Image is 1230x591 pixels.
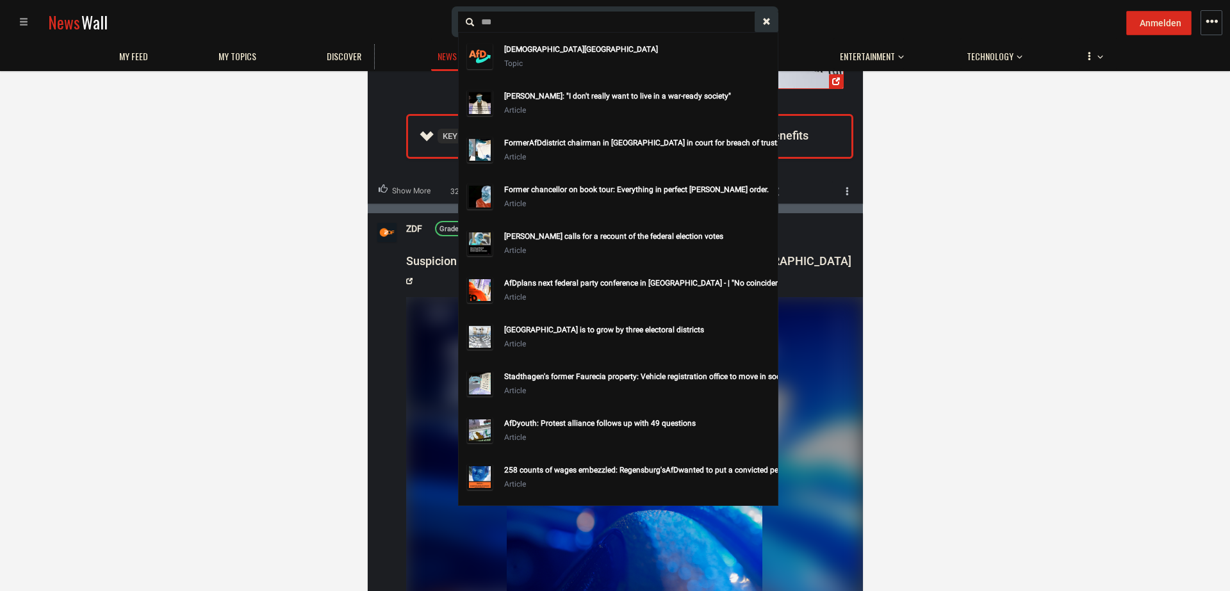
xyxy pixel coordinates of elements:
span: My topics [218,51,256,62]
div: Stadthagen's former Faurecia property: Vehicle registration office to move in soon [504,369,773,384]
span: [PERSON_NAME] Defends Strict Sanctions for Social Benefits [438,129,808,142]
div: Topic [504,56,773,70]
div: 258 counts of wages embezzled: Regensburg's wanted to put a convicted person in the mayoral seat [504,463,773,477]
img: 558758129_1221492240004193_5997422812037984847_n.jpg [467,90,493,116]
span: 324 [446,186,468,198]
div: A- [439,223,467,235]
a: NewsWall [48,10,108,34]
div: Article [504,243,773,257]
div: plans next federal party conference in [GEOGRAPHIC_DATA] - | "No coincidence. [PERSON_NAME] is pl... [504,276,773,290]
span: News [438,51,457,62]
span: Technology [967,51,1013,62]
button: Technology [960,38,1022,69]
img: Profile picture of ZDF [377,223,397,242]
div: Article [504,290,773,304]
span: Anmelden [1140,18,1181,28]
a: Grade:A- [435,221,471,236]
div: Article [504,197,773,211]
img: aKQCr5HW [467,184,493,209]
img: 560567148_1422400853224921_675173478649988081_n.jpg [467,231,493,256]
div: Article [504,337,773,351]
div: Former chancellor on book tour: Everything in perfect [PERSON_NAME] order. [504,182,773,197]
span: Grade: [439,225,461,233]
div: [DEMOGRAPHIC_DATA][GEOGRAPHIC_DATA] [504,42,773,56]
span: Entertainment [840,51,895,62]
img: 558659994_2137093280033434_246330285485288588_n.jpg [467,324,493,350]
strong: AfD [504,419,517,428]
a: ZDF [406,222,422,236]
span: Key Facts [438,129,489,143]
button: News [431,38,470,71]
div: Article [504,103,773,117]
span: News [48,10,80,34]
img: 558695636_817617574139443_7401709395812042710_n.jpg [467,417,493,443]
a: Entertainment [833,44,901,69]
summary: Key Facts[PERSON_NAME] Defends Strict Sanctions for Social Benefits [408,116,851,157]
span: Share [755,181,792,202]
span: Wall [81,10,108,34]
a: Technology [960,44,1020,69]
div: Article [504,477,773,491]
button: Entertainment [833,38,904,69]
strong: AfD [529,138,542,147]
div: Article [504,384,773,398]
div: [PERSON_NAME] calls for a recount of the federal election votes [504,229,773,243]
strong: AfD [666,466,678,474]
div: Article [504,430,773,444]
button: Upvote [368,179,441,204]
img: 3807936749566093854 [467,371,493,396]
span: Discover [327,51,361,62]
span: Show More [392,183,430,200]
img: 559532675_1417192610412182_4298417789889431832_n.jpg [467,464,493,490]
button: Anmelden [1126,11,1192,35]
div: [GEOGRAPHIC_DATA] is to grow by three electoral districts [504,323,773,337]
span: My Feed [119,51,148,62]
a: [DOMAIN_NAME][URL][PERSON_NAME] [406,52,665,74]
img: 6384d4458ef26_156789205644_l.svg [467,44,493,69]
a: Suspicion of bodily harm: Police stations and homes searched in [GEOGRAPHIC_DATA] [406,254,851,286]
div: youth: Protest alliance follows up with 49 questions [504,416,773,430]
img: G24FGVwWEAAP2Lu.jpg [467,277,493,303]
div: [PERSON_NAME]: "I don't really want to live in a war-ready society" [504,89,773,103]
img: 9055861016871777295 [467,137,493,163]
strong: AfD [504,279,517,287]
a: News [431,44,463,69]
div: Article [504,150,773,164]
div: Former district chairman in [GEOGRAPHIC_DATA] in court for breach of trust: "I screwed up there." [504,136,773,150]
